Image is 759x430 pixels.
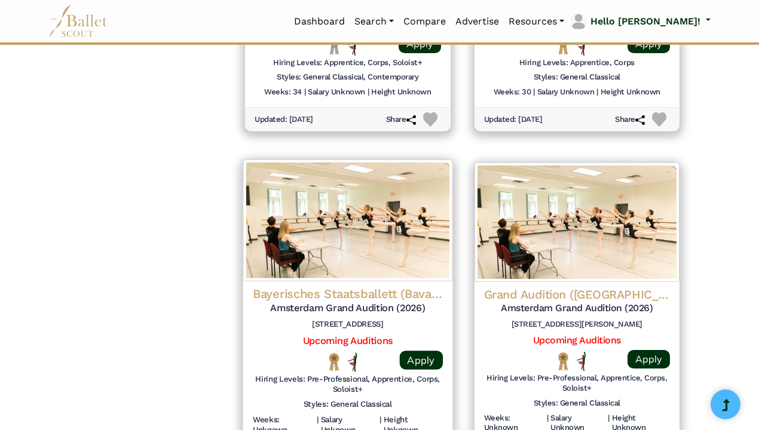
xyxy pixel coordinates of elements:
[348,36,357,56] img: All
[577,36,586,56] img: All
[570,13,587,30] img: profile picture
[423,112,437,127] img: Heart
[350,9,399,34] a: Search
[484,115,543,125] h6: Updated: [DATE]
[484,287,671,302] h4: Grand Audition ([GEOGRAPHIC_DATA])
[273,58,422,68] h6: Hiring Levels: Apprentice, Corps, Soloist+
[253,374,443,395] h6: Hiring Levels: Pre-Professional, Apprentice, Corps, Soloist+
[451,9,504,34] a: Advertise
[308,87,365,97] h6: Salary Unknown
[255,115,313,125] h6: Updated: [DATE]
[304,400,392,410] h6: Styles: General Classical
[371,87,431,97] h6: Height Unknown
[399,351,442,370] a: Apply
[399,9,451,34] a: Compare
[243,159,452,281] img: Logo
[533,334,621,346] a: Upcoming Auditions
[253,302,443,315] h5: Amsterdam Grand Audition (2026)
[475,162,680,282] img: Logo
[537,87,594,97] h6: Salary Unknown
[484,373,671,394] h6: Hiring Levels: Pre-Professional, Apprentice, Corps, Soloist+
[264,87,302,97] h6: Weeks: 34
[303,335,393,346] a: Upcoming Auditions
[326,352,342,371] img: National
[615,115,645,125] h6: Share
[253,320,443,330] h6: [STREET_ADDRESS]
[556,352,571,370] img: National
[534,398,620,408] h6: Styles: General Classical
[277,72,418,82] h6: Styles: General Classical, Contemporary
[577,352,586,371] img: All
[484,320,671,330] h6: [STREET_ADDRESS][PERSON_NAME]
[386,115,416,125] h6: Share
[327,36,342,55] img: Local
[652,112,666,127] img: Heart
[304,87,306,97] h6: |
[348,352,357,372] img: All
[289,9,350,34] a: Dashboard
[368,87,369,97] h6: |
[601,87,660,97] h6: Height Unknown
[590,14,700,29] p: Hello [PERSON_NAME]!
[533,87,535,97] h6: |
[534,72,620,82] h6: Styles: General Classical
[596,87,598,97] h6: |
[628,350,670,368] a: Apply
[253,286,443,302] h4: Bayerisches Staatsballett (Bavarian State Ballet)
[556,36,571,55] img: National
[519,58,635,68] h6: Hiring Levels: Apprentice, Corps
[494,87,531,97] h6: Weeks: 30
[484,302,671,315] h5: Amsterdam Grand Audition (2026)
[504,9,569,34] a: Resources
[569,12,711,31] a: profile picture Hello [PERSON_NAME]!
